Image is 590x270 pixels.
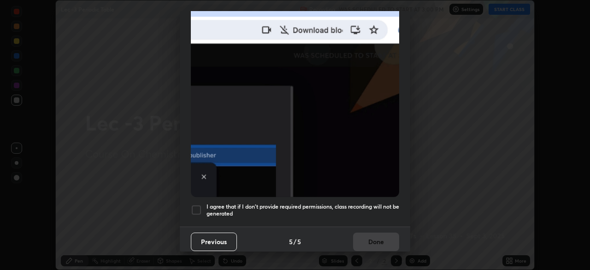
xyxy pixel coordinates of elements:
[289,237,293,246] h4: 5
[297,237,301,246] h4: 5
[294,237,296,246] h4: /
[191,233,237,251] button: Previous
[206,203,399,217] h5: I agree that if I don't provide required permissions, class recording will not be generated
